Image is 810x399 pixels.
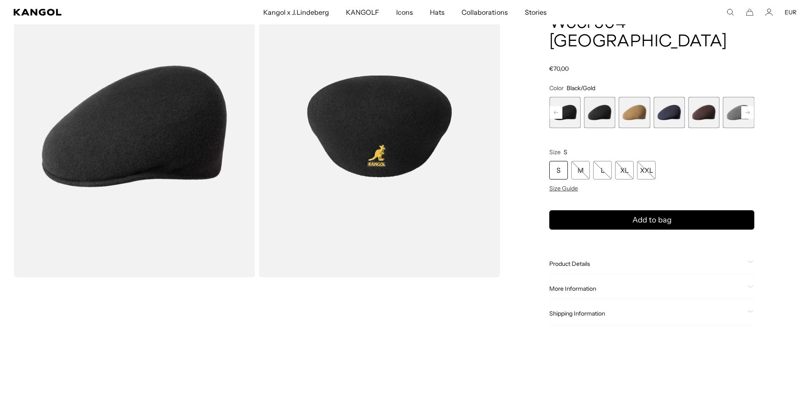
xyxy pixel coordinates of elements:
[549,161,568,179] div: S
[567,84,595,92] span: Black/Gold
[726,8,734,16] summary: Search here
[549,148,561,156] span: Size
[615,161,634,179] div: XL
[549,310,744,317] span: Shipping Information
[746,8,753,16] button: Cart
[637,161,656,179] div: XXL
[653,97,685,128] div: 6 of 12
[723,97,754,128] label: Flannel
[549,97,580,128] div: 3 of 12
[549,210,754,230] button: Add to bag
[688,97,719,128] label: Espresso
[619,97,650,128] label: Camel
[549,185,578,192] span: Size Guide
[549,285,744,292] span: More Information
[765,8,773,16] a: Account
[723,97,754,128] div: 8 of 12
[549,14,754,51] h1: Wool 504 [GEOGRAPHIC_DATA]
[632,214,672,226] span: Add to bag
[13,9,174,16] a: Kangol
[549,97,580,128] label: Black
[584,97,615,128] div: 4 of 12
[549,65,569,72] span: €70,00
[688,97,719,128] div: 7 of 12
[549,260,744,268] span: Product Details
[571,161,590,179] div: M
[785,8,796,16] button: EUR
[549,84,564,92] span: Color
[593,161,612,179] div: L
[564,148,567,156] span: S
[619,97,650,128] div: 5 of 12
[653,97,685,128] label: Dark Blue
[584,97,615,128] label: Black/Gold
